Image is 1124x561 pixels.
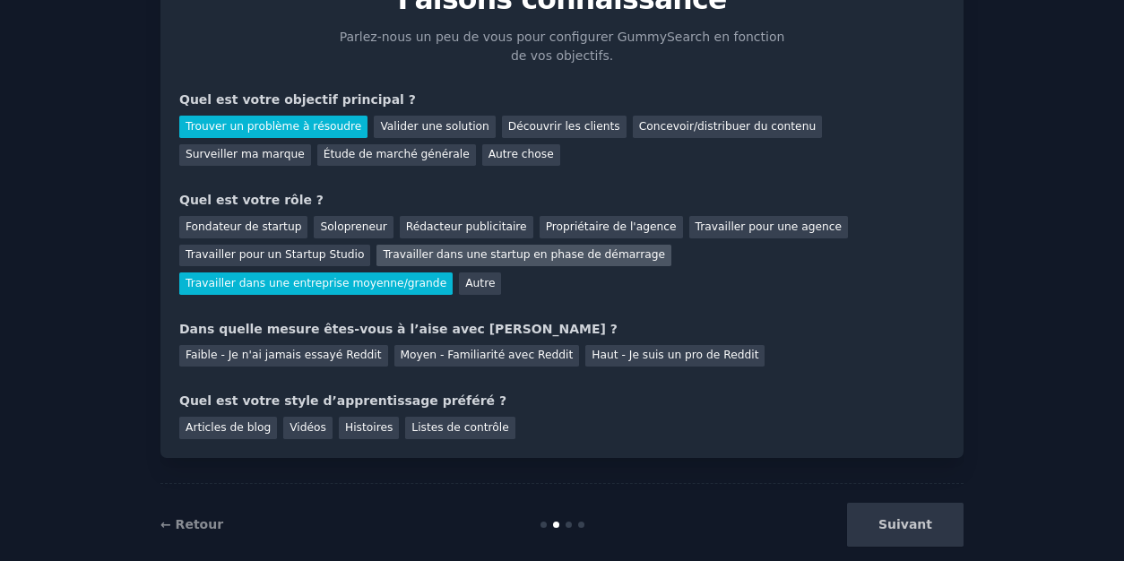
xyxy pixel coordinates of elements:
[508,120,620,133] font: Découvrir les clients
[320,220,386,233] font: Solopreneur
[324,148,470,160] font: Étude de marché générale
[186,349,382,361] font: Faible - Je n'ai jamais essayé Reddit
[696,220,842,233] font: Travailler pour une agence
[186,120,361,133] font: Trouver un problème à résoudre
[639,120,817,133] font: Concevoir/distribuer du contenu
[383,248,665,261] font: Travailler dans une startup en phase de démarrage
[186,220,301,233] font: Fondateur de startup
[380,120,489,133] font: Valider une solution
[186,148,305,160] font: Surveiller ma marque
[489,148,554,160] font: Autre chose
[401,349,574,361] font: Moyen - Familiarité avec Reddit
[179,393,506,408] font: Quel est votre style d’apprentissage préféré ?
[179,322,618,336] font: Dans quelle mesure êtes-vous à l’aise avec [PERSON_NAME] ?
[290,421,326,434] font: Vidéos
[592,349,758,361] font: Haut - Je suis un pro de Reddit
[179,193,324,207] font: Quel est votre rôle ?
[465,277,495,289] font: Autre
[186,248,364,261] font: Travailler pour un Startup Studio
[160,517,223,531] a: ← Retour
[186,421,271,434] font: Articles de blog
[179,92,416,107] font: Quel est votre objectif principal ?
[345,421,393,434] font: Histoires
[546,220,677,233] font: Propriétaire de l'agence
[186,277,446,289] font: Travailler dans une entreprise moyenne/grande
[340,30,785,63] font: Parlez-nous un peu de vous pour configurer GummySearch en fonction de vos objectifs.
[406,220,527,233] font: Rédacteur publicitaire
[411,421,508,434] font: Listes de contrôle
